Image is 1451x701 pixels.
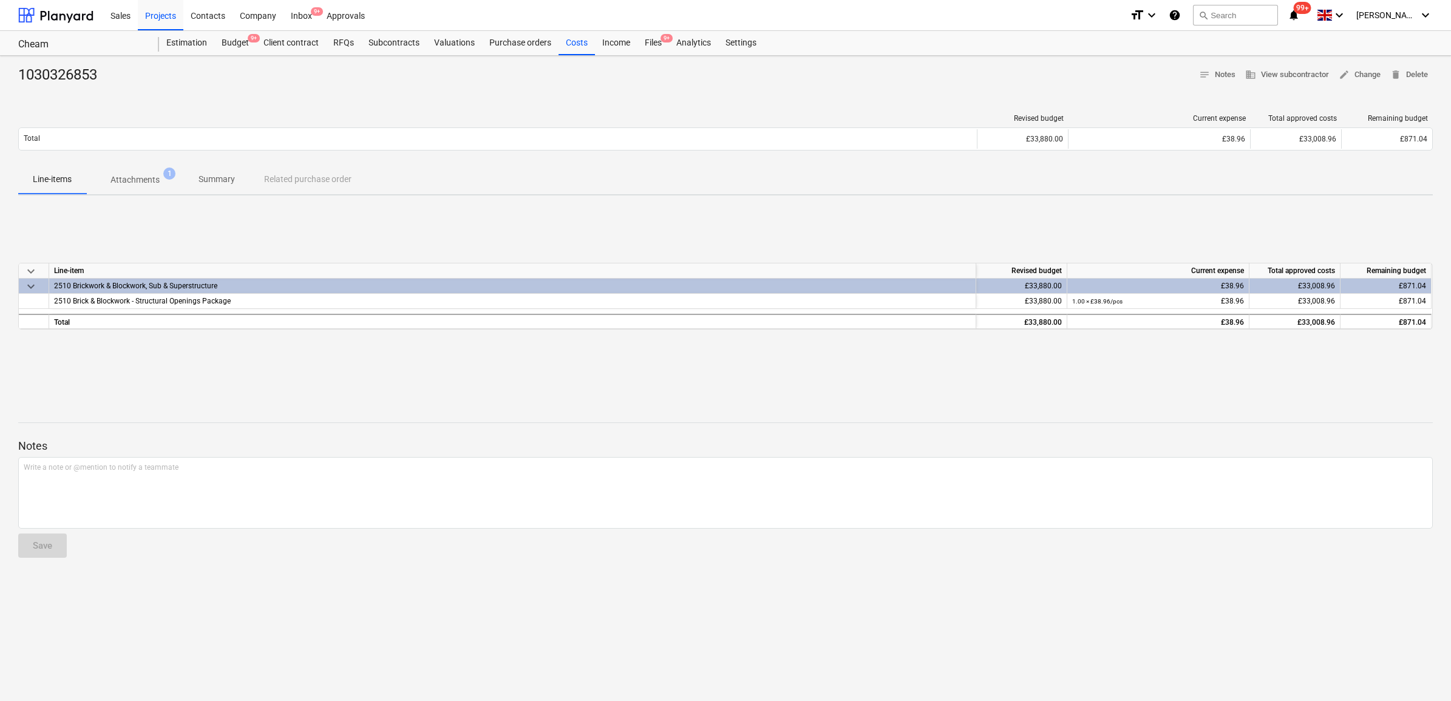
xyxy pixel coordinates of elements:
div: Remaining budget [1341,263,1432,279]
span: edit [1339,69,1350,80]
span: keyboard_arrow_down [24,279,38,294]
i: format_size [1130,8,1144,22]
button: Delete [1385,66,1433,84]
span: £33,008.96 [1298,297,1335,305]
a: Costs [559,31,595,55]
div: Remaining budget [1347,114,1428,123]
button: Notes [1194,66,1240,84]
span: business [1245,69,1256,80]
div: Total [49,314,976,329]
i: keyboard_arrow_down [1144,8,1159,22]
div: £33,008.96 [1249,279,1341,294]
span: search [1198,10,1208,20]
span: [PERSON_NAME] [1356,10,1417,20]
div: Revised budget [976,263,1067,279]
span: 9+ [248,34,260,42]
small: 1.00 × £38.96 / pcs [1072,298,1123,305]
div: £38.96 [1072,315,1244,330]
span: 9+ [661,34,673,42]
div: £38.96 [1073,135,1245,143]
span: Change [1339,68,1381,82]
i: Knowledge base [1169,8,1181,22]
span: Notes [1199,68,1235,82]
div: £33,880.00 [976,294,1067,309]
span: 1 [163,168,175,180]
div: £33,880.00 [977,129,1068,149]
p: Attachments [110,174,160,186]
div: £38.96 [1072,279,1244,294]
div: £33,880.00 [976,314,1067,329]
a: Estimation [159,31,214,55]
span: £871.04 [1399,297,1426,305]
p: Notes [18,439,1433,453]
i: keyboard_arrow_down [1418,8,1433,22]
span: 9+ [311,7,323,16]
a: Valuations [427,31,482,55]
div: Budget [214,31,256,55]
div: Total approved costs [1249,263,1341,279]
div: Revised budget [982,114,1064,123]
a: RFQs [326,31,361,55]
button: Change [1334,66,1385,84]
a: Client contract [256,31,326,55]
a: Settings [718,31,764,55]
button: View subcontractor [1240,66,1334,84]
div: Cheam [18,38,144,51]
i: keyboard_arrow_down [1332,8,1347,22]
i: notifications [1288,8,1300,22]
a: Analytics [669,31,718,55]
div: £871.04 [1341,279,1432,294]
p: Line-items [33,173,72,186]
a: Files9+ [637,31,669,55]
div: Total approved costs [1256,114,1337,123]
div: £33,008.96 [1250,129,1341,149]
div: Current expense [1073,114,1246,123]
span: Delete [1390,68,1428,82]
a: Income [595,31,637,55]
div: 2510 Brickwork & Blockwork, Sub & Superstructure [54,279,971,293]
p: Total [24,134,40,144]
div: 1030326853 [18,66,107,85]
div: £871.04 [1341,314,1432,329]
div: £33,880.00 [976,279,1067,294]
span: 2510 Brick & Blockwork - Structural Openings Package [54,297,231,305]
a: Purchase orders [482,31,559,55]
span: View subcontractor [1245,68,1329,82]
span: keyboard_arrow_down [24,264,38,279]
span: 99+ [1294,2,1311,14]
a: Budget9+ [214,31,256,55]
div: Files [637,31,669,55]
div: £33,008.96 [1249,314,1341,329]
div: £38.96 [1072,294,1244,309]
div: Current expense [1067,263,1249,279]
button: Search [1193,5,1278,25]
div: Line-item [49,263,976,279]
p: Summary [199,173,235,186]
a: Subcontracts [361,31,427,55]
span: notes [1199,69,1210,80]
span: delete [1390,69,1401,80]
span: £871.04 [1400,135,1427,143]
